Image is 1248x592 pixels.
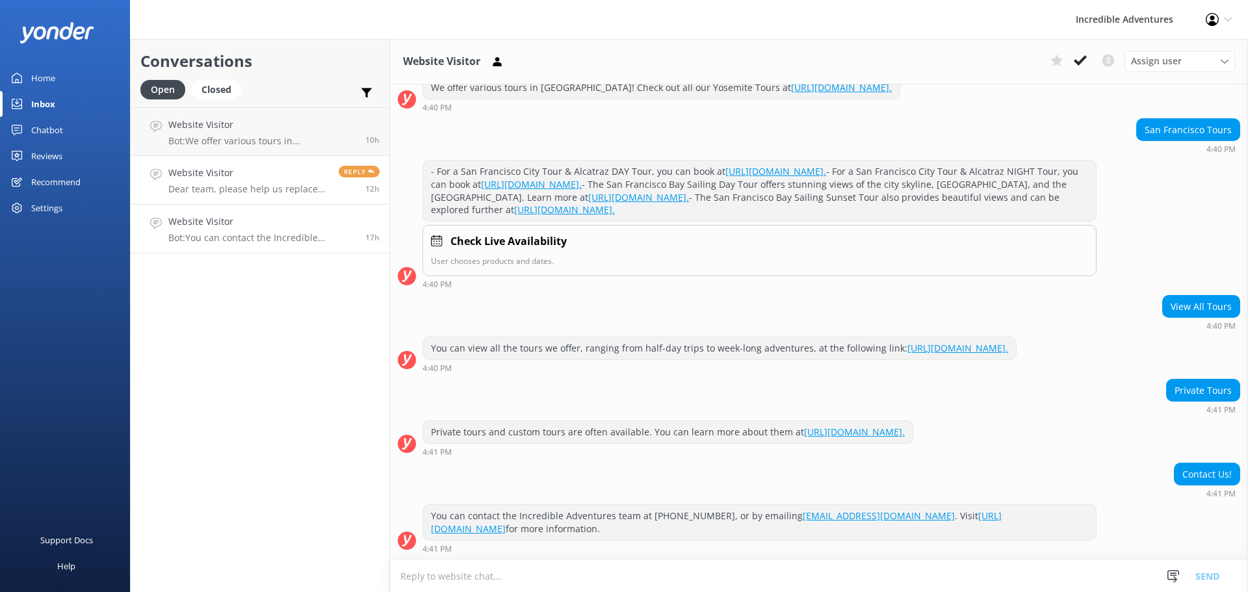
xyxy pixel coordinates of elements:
div: Sep 28 2025 03:41pm (UTC -07:00) America/Los_Angeles [1174,489,1240,498]
h4: Website Visitor [168,118,356,132]
a: Open [140,82,192,96]
span: Sep 28 2025 08:22pm (UTC -07:00) America/Los_Angeles [365,183,380,194]
div: You can contact the Incredible Adventures team at [PHONE_NUMBER], or by emailing . Visit for more... [423,505,1096,539]
h3: Website Visitor [403,53,480,70]
span: Sep 28 2025 10:29pm (UTC -07:00) America/Los_Angeles [365,135,380,146]
a: Website VisitorDear team, please help us replace this guest to 9/30 Yosemite Day Tour . thanks!Re... [131,156,389,205]
div: Private tours and custom tours are often available. You can learn more about them at [423,421,913,443]
strong: 4:40 PM [422,365,452,372]
h4: Website Visitor [168,166,329,180]
strong: 4:40 PM [1206,146,1236,153]
div: Assign User [1124,51,1235,71]
div: Sep 28 2025 03:40pm (UTC -07:00) America/Los_Angeles [422,363,1017,372]
span: Reply [339,166,380,177]
a: [URL][DOMAIN_NAME]. [725,165,826,177]
div: San Francisco Tours [1137,119,1240,141]
div: Chatbot [31,117,63,143]
a: [URL][DOMAIN_NAME]. [514,203,615,216]
a: [EMAIL_ADDRESS][DOMAIN_NAME] [803,509,955,522]
a: Website VisitorBot:You can contact the Incredible Adventures team at [PHONE_NUMBER], or by emaili... [131,205,389,253]
strong: 4:40 PM [422,104,452,112]
div: - For a San Francisco City Tour & Alcatraz DAY Tour, you can book at - For a San Francisco City T... [423,161,1096,220]
div: Recommend [31,169,81,195]
div: We offer various tours in [GEOGRAPHIC_DATA]! Check out all our Yosemite Tours at [423,77,900,99]
p: User chooses products and dates. [431,255,1088,267]
div: Sep 28 2025 03:41pm (UTC -07:00) America/Los_Angeles [422,544,1097,553]
span: Assign user [1131,54,1182,68]
div: View All Tours [1163,296,1240,318]
span: Sep 28 2025 03:41pm (UTC -07:00) America/Los_Angeles [365,232,380,243]
img: yonder-white-logo.png [19,22,94,44]
div: Sep 28 2025 03:41pm (UTC -07:00) America/Los_Angeles [422,447,913,456]
strong: 4:41 PM [422,545,452,553]
strong: 4:40 PM [422,281,452,289]
a: Website VisitorBot:We offer various tours in [GEOGRAPHIC_DATA]! Check out all our Yosemite Tours ... [131,107,389,156]
p: Bot: We offer various tours in [GEOGRAPHIC_DATA]! Check out all our Yosemite Tours at [URL][DOMAI... [168,135,356,147]
div: Private Tours [1167,380,1240,402]
div: Contact Us! [1175,463,1240,485]
h2: Conversations [140,49,380,73]
strong: 4:40 PM [1206,322,1236,330]
p: Bot: You can contact the Incredible Adventures team at [PHONE_NUMBER], or by emailing [EMAIL_ADDR... [168,232,356,244]
div: Sep 28 2025 03:40pm (UTC -07:00) America/Los_Angeles [422,279,1097,289]
a: [URL][DOMAIN_NAME]. [907,342,1008,354]
p: Dear team, please help us replace this guest to 9/30 Yosemite Day Tour . thanks! [168,183,329,195]
a: [URL][DOMAIN_NAME]. [804,426,905,438]
div: Settings [31,195,62,221]
strong: 4:41 PM [1206,406,1236,414]
strong: 4:41 PM [422,448,452,456]
div: Inbox [31,91,55,117]
a: [URL][DOMAIN_NAME]. [588,191,689,203]
div: Open [140,80,185,99]
div: Home [31,65,55,91]
div: You can view all the tours we offer, ranging from half-day trips to week-long adventures, at the ... [423,337,1016,359]
div: Closed [192,80,241,99]
div: Help [57,553,75,579]
div: Support Docs [40,527,93,553]
div: Sep 28 2025 03:40pm (UTC -07:00) America/Los_Angeles [1162,321,1240,330]
div: Reviews [31,143,62,169]
strong: 4:41 PM [1206,490,1236,498]
h4: Check Live Availability [450,233,567,250]
div: Sep 28 2025 03:40pm (UTC -07:00) America/Los_Angeles [1136,144,1240,153]
a: [URL][DOMAIN_NAME] [431,509,1002,535]
div: Sep 28 2025 03:40pm (UTC -07:00) America/Los_Angeles [422,103,900,112]
a: Closed [192,82,248,96]
div: Sep 28 2025 03:41pm (UTC -07:00) America/Los_Angeles [1166,405,1240,414]
h4: Website Visitor [168,214,356,229]
a: [URL][DOMAIN_NAME]. [791,81,892,94]
a: [URL][DOMAIN_NAME]. [481,178,582,190]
